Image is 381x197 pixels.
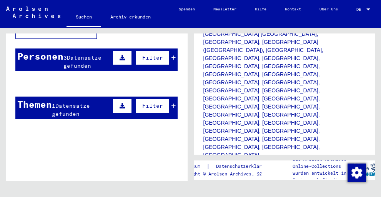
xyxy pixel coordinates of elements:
[210,162,279,170] a: Datenschutzerklärung
[293,170,353,184] p: wurden entwickelt in Partnerschaft mit
[63,54,101,69] span: Datensätze gefunden
[17,49,63,63] div: Personen
[176,162,279,170] div: |
[67,8,101,28] a: Suchen
[6,7,60,18] img: Arolsen_neg.svg
[142,54,163,61] span: Filter
[176,170,279,177] p: Copyright © Arolsen Archives, 2021
[348,164,366,182] img: Zustimmung ändern
[136,50,170,65] button: Filter
[142,102,163,109] span: Filter
[293,156,353,170] p: Die Arolsen Archives Online-Collections
[136,98,170,113] button: Filter
[101,8,160,26] a: Archiv erkunden
[356,7,365,12] span: DE
[63,54,67,61] span: 3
